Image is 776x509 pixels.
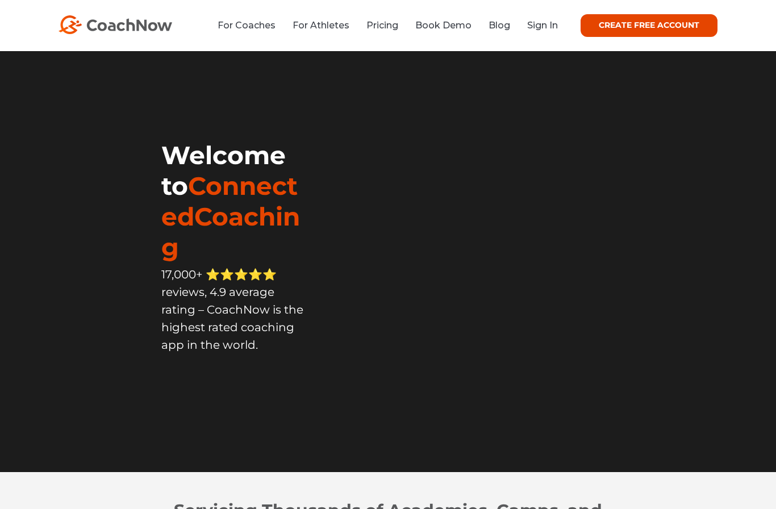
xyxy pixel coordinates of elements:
[581,14,717,37] a: CREATE FREE ACCOUNT
[59,15,172,34] img: CoachNow Logo
[489,20,510,31] a: Blog
[161,170,300,262] span: ConnectedCoaching
[161,375,303,404] iframe: Embedded CTA
[218,20,276,31] a: For Coaches
[415,20,472,31] a: Book Demo
[161,140,307,262] h1: Welcome to
[366,20,398,31] a: Pricing
[293,20,349,31] a: For Athletes
[527,20,558,31] a: Sign In
[161,268,303,352] span: 17,000+ ⭐️⭐️⭐️⭐️⭐️ reviews, 4.9 average rating – CoachNow is the highest rated coaching app in th...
